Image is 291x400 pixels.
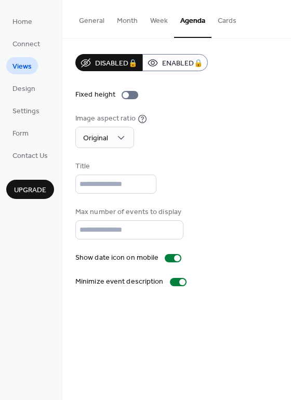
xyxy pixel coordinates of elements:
span: Contact Us [12,151,48,162]
div: Title [75,161,154,172]
a: Form [6,124,35,141]
div: Show date icon on mobile [75,252,158,263]
a: Connect [6,35,46,52]
button: Upgrade [6,180,54,199]
span: Views [12,61,32,72]
div: Fixed height [75,89,115,100]
div: Image aspect ratio [75,113,136,124]
span: Home [12,17,32,28]
span: Connect [12,39,40,50]
span: Original [83,131,108,145]
span: Upgrade [14,185,46,196]
span: Settings [12,106,39,117]
a: Home [6,12,38,30]
a: Contact Us [6,146,54,164]
a: Settings [6,102,46,119]
span: Design [12,84,35,95]
span: Form [12,128,29,139]
a: Design [6,79,42,97]
a: Views [6,57,38,74]
div: Max number of events to display [75,207,181,218]
div: Minimize event description [75,276,164,287]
